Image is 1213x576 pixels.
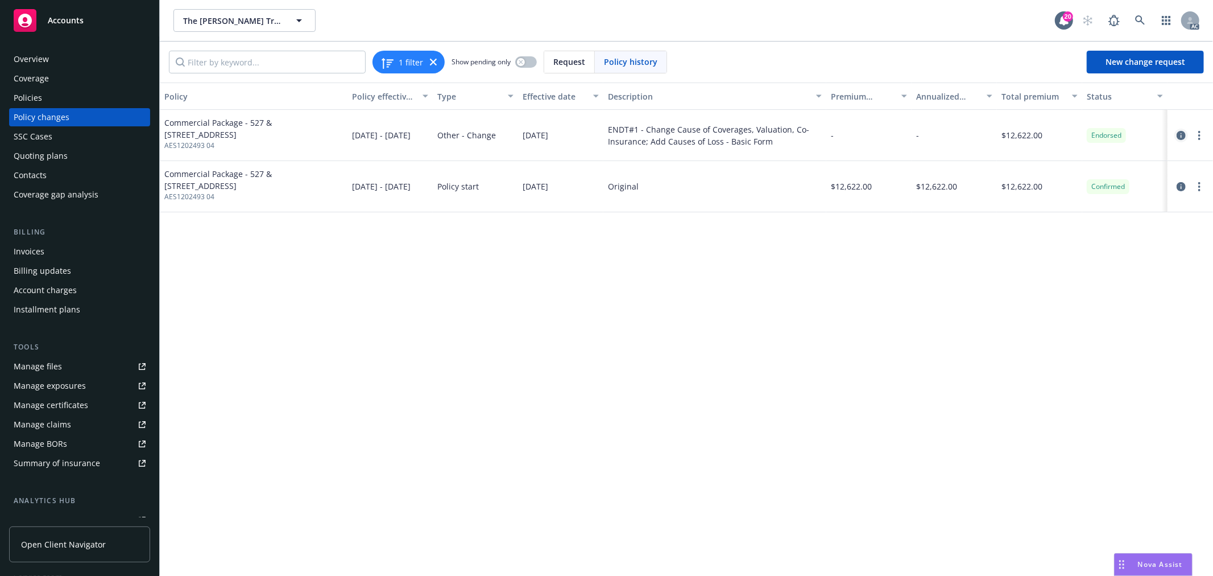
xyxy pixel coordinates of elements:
[603,83,826,110] button: Description
[9,5,150,36] a: Accounts
[916,180,957,192] span: $12,622.00
[608,180,639,192] div: Original
[437,180,479,192] span: Policy start
[831,90,895,102] div: Premium change
[9,108,150,126] a: Policy changes
[14,147,68,165] div: Quoting plans
[1193,129,1206,142] a: more
[1001,129,1042,141] span: $12,622.00
[1129,9,1152,32] a: Search
[9,69,150,88] a: Coverage
[9,50,150,68] a: Overview
[518,83,603,110] button: Effective date
[1001,90,1065,102] div: Total premium
[9,495,150,507] div: Analytics hub
[14,281,77,299] div: Account charges
[347,83,433,110] button: Policy effective dates
[352,90,416,102] div: Policy effective dates
[14,415,71,434] div: Manage claims
[352,180,411,192] span: [DATE] - [DATE]
[1077,9,1099,32] a: Start snowing
[9,435,150,453] a: Manage BORs
[14,127,52,146] div: SSC Cases
[1106,56,1185,67] span: New change request
[9,89,150,107] a: Policies
[1115,554,1129,575] div: Drag to move
[997,83,1082,110] button: Total premium
[1091,182,1125,192] span: Confirmed
[9,396,150,414] a: Manage certificates
[1082,83,1168,110] button: Status
[14,69,49,88] div: Coverage
[9,227,150,238] div: Billing
[9,242,150,261] a: Invoices
[1193,180,1206,194] a: more
[14,454,100,472] div: Summary of insurance
[164,90,343,102] div: Policy
[1103,9,1125,32] a: Report a Bug
[1155,9,1178,32] a: Switch app
[9,301,150,319] a: Installment plans
[9,262,150,280] a: Billing updates
[831,180,872,192] span: $12,622.00
[14,166,47,184] div: Contacts
[831,129,834,141] span: -
[433,83,518,110] button: Type
[164,168,343,192] span: Commercial Package - 527 & [STREET_ADDRESS]
[9,281,150,299] a: Account charges
[523,180,548,192] span: [DATE]
[9,127,150,146] a: SSC Cases
[437,90,501,102] div: Type
[9,166,150,184] a: Contacts
[14,108,69,126] div: Policy changes
[14,242,44,261] div: Invoices
[523,90,586,102] div: Effective date
[9,377,150,395] a: Manage exposures
[553,56,585,68] span: Request
[14,186,98,204] div: Coverage gap analysis
[164,117,343,141] span: Commercial Package - 527 & [STREET_ADDRESS]
[399,56,423,68] span: 1 filter
[169,51,366,73] input: Filter by keyword...
[826,83,912,110] button: Premium change
[183,15,281,27] span: The [PERSON_NAME] Trust, Dated [DATE]; Quickfix Investments, LLC
[14,511,108,529] div: Loss summary generator
[9,454,150,472] a: Summary of insurance
[14,357,62,376] div: Manage files
[1174,129,1188,142] a: circleInformation
[9,147,150,165] a: Quoting plans
[912,83,997,110] button: Annualized total premium change
[916,129,919,141] span: -
[160,83,347,110] button: Policy
[1087,51,1204,73] a: New change request
[14,50,49,68] div: Overview
[164,192,343,202] span: AES1202493 04
[608,90,809,102] div: Description
[608,124,822,147] div: ENDT#1 - Change Cause of Coverages, Valuation, Co-Insurance; Add Causes of Loss - Basic Form
[1063,11,1073,22] div: 20
[9,357,150,376] a: Manage files
[9,186,150,204] a: Coverage gap analysis
[14,377,86,395] div: Manage exposures
[437,129,496,141] span: Other - Change
[1087,90,1150,102] div: Status
[9,415,150,434] a: Manage claims
[604,56,657,68] span: Policy history
[164,141,343,151] span: AES1202493 04
[1001,180,1042,192] span: $12,622.00
[21,538,106,550] span: Open Client Navigator
[1174,180,1188,194] a: circleInformation
[916,90,980,102] div: Annualized total premium change
[14,301,80,319] div: Installment plans
[14,435,67,453] div: Manage BORs
[48,16,84,25] span: Accounts
[173,9,316,32] button: The [PERSON_NAME] Trust, Dated [DATE]; Quickfix Investments, LLC
[14,262,71,280] div: Billing updates
[14,396,88,414] div: Manage certificates
[1114,553,1193,576] button: Nova Assist
[1091,130,1121,141] span: Endorsed
[9,511,150,529] a: Loss summary generator
[523,129,548,141] span: [DATE]
[452,57,511,67] span: Show pending only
